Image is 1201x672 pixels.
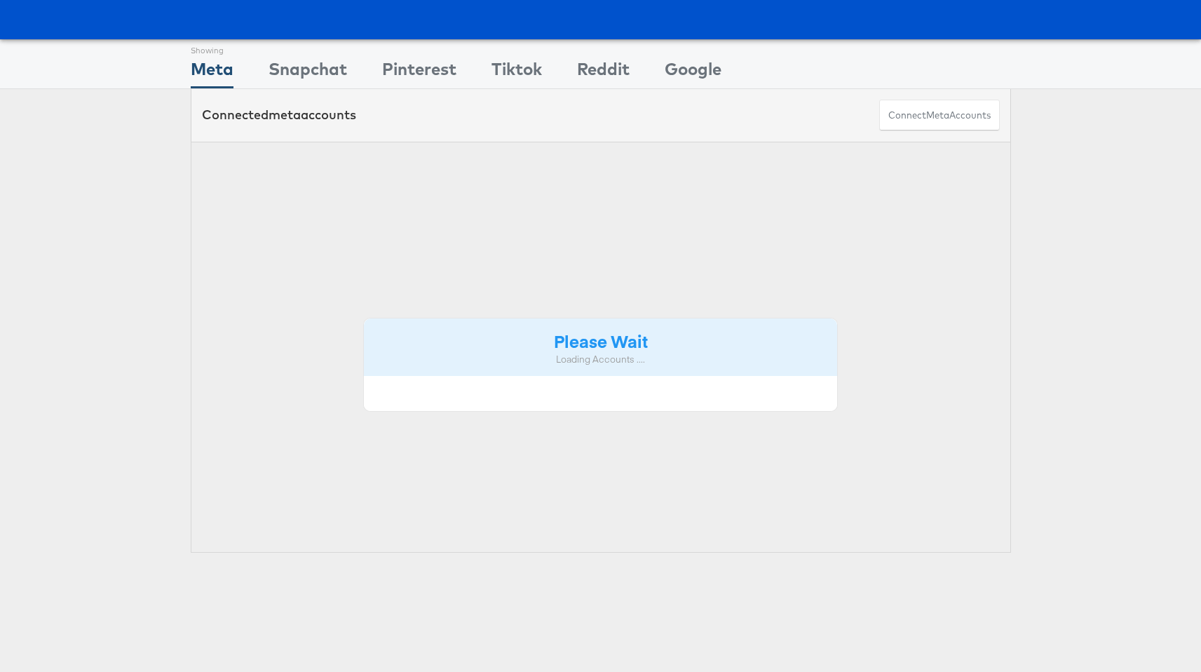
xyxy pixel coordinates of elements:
[577,57,630,88] div: Reddit
[191,40,233,57] div: Showing
[191,57,233,88] div: Meta
[202,106,356,124] div: Connected accounts
[554,329,648,352] strong: Please Wait
[665,57,721,88] div: Google
[374,353,827,366] div: Loading Accounts ....
[269,107,301,123] span: meta
[926,109,949,122] span: meta
[382,57,456,88] div: Pinterest
[491,57,542,88] div: Tiktok
[269,57,347,88] div: Snapchat
[879,100,1000,131] button: ConnectmetaAccounts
